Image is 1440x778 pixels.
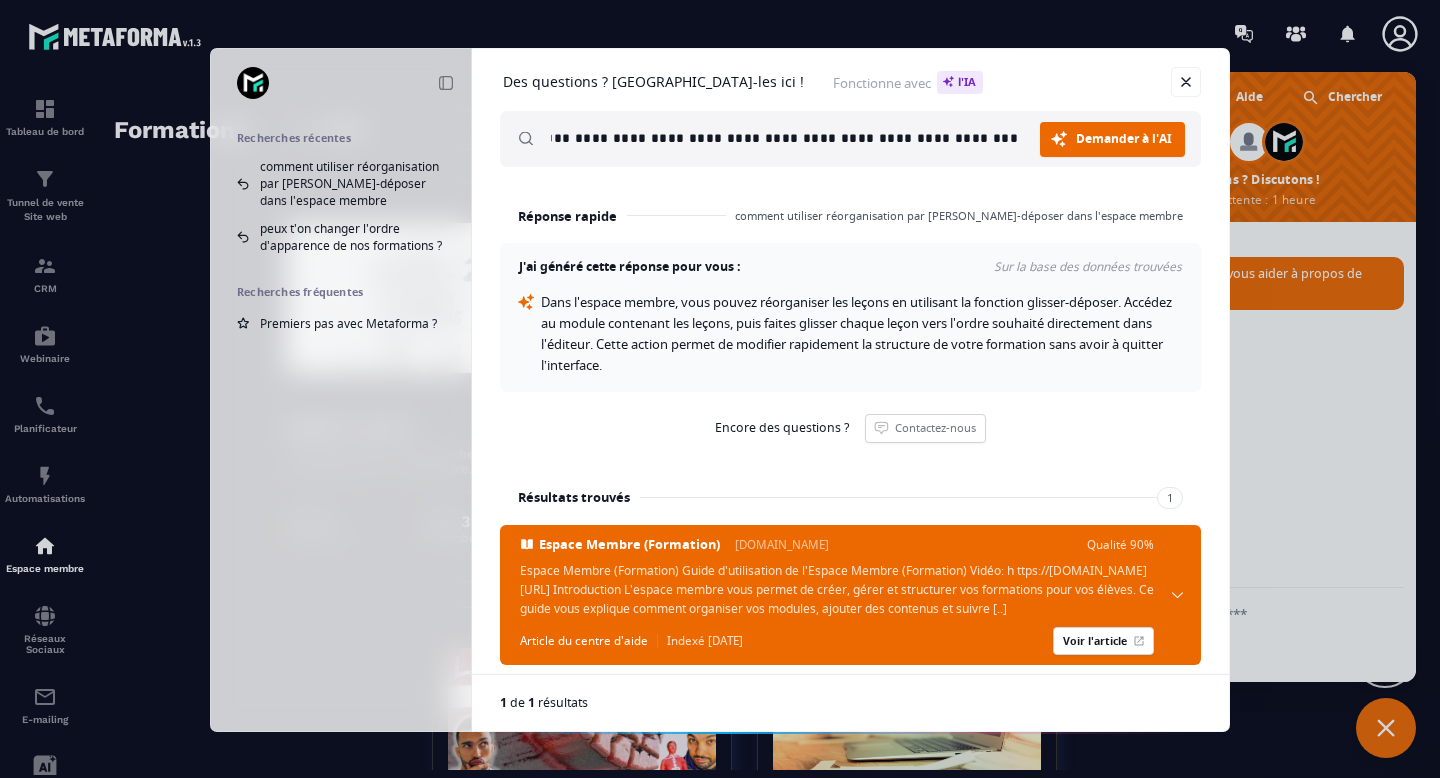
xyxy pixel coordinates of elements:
span: Premiers pas avec Metaforma ? [260,315,437,332]
span: comment utiliser réorganisation par [PERSON_NAME]-déposer dans l'espace membre [726,208,1183,223]
span: l'IA [937,71,983,94]
span: Fonctionne avec [833,71,983,94]
div: de résultats [500,695,1193,710]
span: 1 [528,694,535,711]
a: Voir l'article [1053,627,1154,655]
span: [DOMAIN_NAME] [735,536,829,553]
span: comment utiliser réorganisation par [PERSON_NAME]-déposer dans l'espace membre [260,158,445,209]
a: Fermer [1171,67,1201,97]
span: peux t'on changer l'ordre d'apparence de nos formations ? [260,220,445,254]
span: Encore des questions ? [715,420,849,436]
h2: Recherches récentes [237,131,445,145]
span: Dans l'espace membre, vous pouvez réorganiser les leçons en utilisant la fonction glisser-déposer... [541,293,1175,374]
h3: Résultats trouvés [518,487,630,509]
span: Sur la base des données trouvées [741,259,1183,275]
h1: Des questions ? [GEOGRAPHIC_DATA]-les ici ! [503,73,804,91]
span: Article du centre d'aide [520,632,648,650]
h3: Réponse rapide [518,205,617,227]
span: 1 [1157,487,1183,509]
span: Espace Membre (Formation) [539,536,720,553]
span: Qualité 90% [1087,537,1154,552]
a: Réduire [432,69,460,97]
span: Espace Membre (Formation) Guide d'utilisation de l'Espace Membre (Formation) Vidéo: h ttps://[DOM... [520,561,1154,618]
span: Indexé [DATE] [657,632,743,650]
h4: J'ai généré cette réponse pour vous : [518,259,741,275]
span: 1 [500,694,507,711]
span: Demander à l'AI [1076,133,1172,145]
a: Contactez-nous [865,414,986,443]
h2: Recherches fréquentes [237,285,445,299]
